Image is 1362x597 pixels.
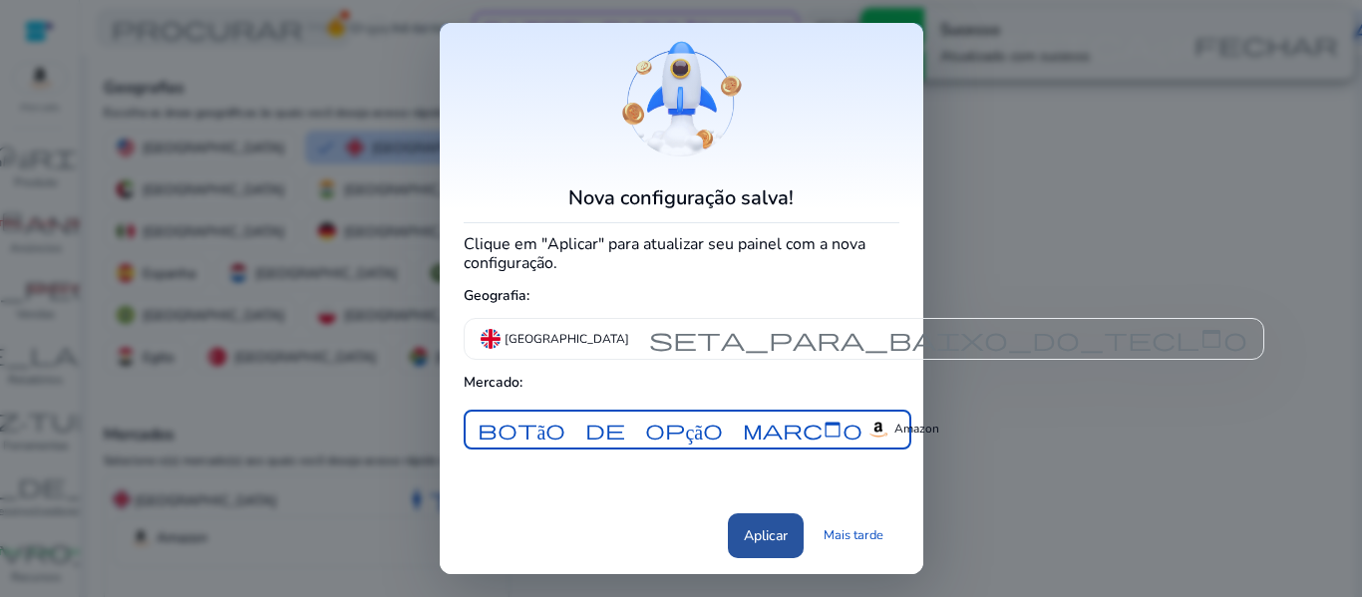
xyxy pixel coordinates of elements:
[478,418,863,442] font: botão de opção marcado
[464,286,529,305] font: Geografia:
[649,325,1247,353] font: seta_para_baixo_do_teclado
[744,526,788,545] font: Aplicar
[866,418,890,442] img: amazon.svg
[728,513,804,558] button: Aplicar
[505,331,629,347] font: [GEOGRAPHIC_DATA]
[464,373,522,392] font: Mercado:
[481,329,501,349] img: uk.svg
[824,526,883,544] font: Mais tarde
[894,421,939,437] font: Amazon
